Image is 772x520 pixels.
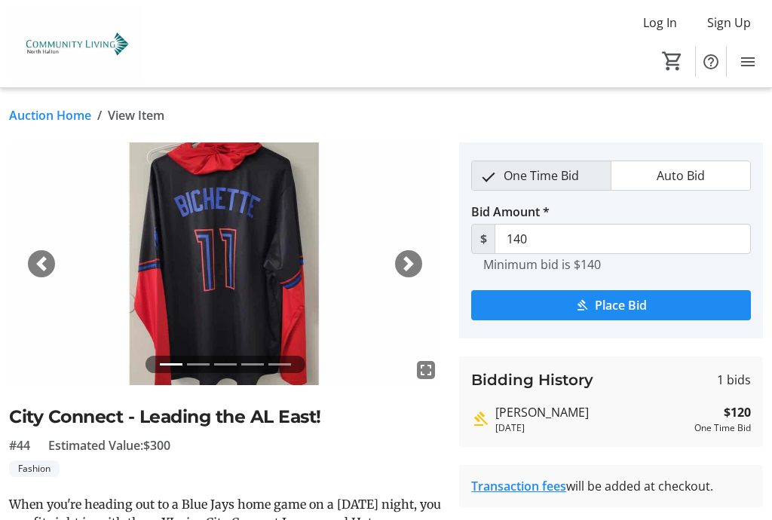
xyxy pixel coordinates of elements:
mat-icon: fullscreen [417,361,435,379]
div: will be added at checkout. [471,477,751,495]
img: Community Living North Halton's Logo [9,6,143,81]
h3: Bidding History [471,369,593,391]
span: $ [471,224,495,254]
button: Place Bid [471,290,751,320]
span: #44 [9,436,30,454]
mat-icon: Highest bid [471,410,489,428]
span: Log In [643,14,677,32]
span: / [97,106,102,124]
span: 1 bids [717,371,751,389]
span: Sign Up [707,14,751,32]
a: Transaction fees [471,478,566,494]
h2: City Connect - Leading the AL East! [9,403,441,430]
a: Auction Home [9,106,91,124]
button: Log In [631,11,689,35]
tr-label-badge: Fashion [9,460,60,477]
tr-hint: Minimum bid is $140 [483,257,601,272]
span: Estimated Value: $300 [48,436,170,454]
button: Sign Up [695,11,763,35]
div: [DATE] [495,421,688,435]
div: One Time Bid [694,421,751,435]
img: Image [9,142,441,385]
span: Auto Bid [648,161,714,190]
strong: $120 [724,403,751,421]
button: Menu [733,47,763,77]
label: Bid Amount * [471,203,550,221]
button: Help [696,47,726,77]
div: [PERSON_NAME] [495,403,688,421]
span: One Time Bid [495,161,588,190]
span: Place Bid [595,296,647,314]
span: View Item [108,106,164,124]
button: Cart [659,47,686,75]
